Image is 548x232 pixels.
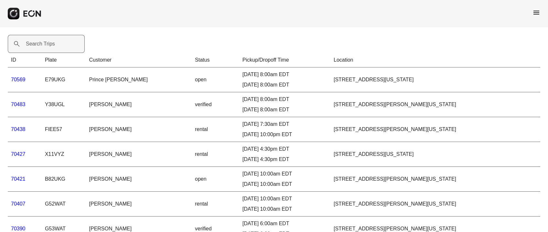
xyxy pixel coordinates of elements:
[242,220,327,227] div: [DATE] 6:00am EDT
[86,142,192,167] td: [PERSON_NAME]
[192,67,239,92] td: open
[26,40,55,48] label: Search Trips
[11,151,26,157] a: 70427
[192,192,239,217] td: rental
[242,96,327,103] div: [DATE] 8:00am EDT
[330,142,540,167] td: [STREET_ADDRESS][US_STATE]
[11,176,26,182] a: 70421
[242,71,327,78] div: [DATE] 8:00am EDT
[330,67,540,92] td: [STREET_ADDRESS][US_STATE]
[242,120,327,128] div: [DATE] 7:30am EDT
[242,180,327,188] div: [DATE] 10:00am EDT
[239,53,330,67] th: Pickup/Dropoff Time
[242,170,327,178] div: [DATE] 10:00am EDT
[42,167,86,192] td: B82UKG
[86,192,192,217] td: [PERSON_NAME]
[192,167,239,192] td: open
[242,205,327,213] div: [DATE] 10:00am EDT
[192,142,239,167] td: rental
[86,67,192,92] td: Prince [PERSON_NAME]
[192,92,239,117] td: verified
[86,53,192,67] th: Customer
[8,53,42,67] th: ID
[330,192,540,217] td: [STREET_ADDRESS][PERSON_NAME][US_STATE]
[42,53,86,67] th: Plate
[242,156,327,163] div: [DATE] 4:30pm EDT
[11,226,26,231] a: 70390
[242,195,327,203] div: [DATE] 10:00am EDT
[330,117,540,142] td: [STREET_ADDRESS][PERSON_NAME][US_STATE]
[86,167,192,192] td: [PERSON_NAME]
[11,126,26,132] a: 70438
[11,102,26,107] a: 70483
[330,53,540,67] th: Location
[330,167,540,192] td: [STREET_ADDRESS][PERSON_NAME][US_STATE]
[42,192,86,217] td: G52WAT
[330,92,540,117] td: [STREET_ADDRESS][PERSON_NAME][US_STATE]
[42,92,86,117] td: Y38UGL
[242,81,327,89] div: [DATE] 8:00am EDT
[86,92,192,117] td: [PERSON_NAME]
[242,131,327,138] div: [DATE] 10:00pm EDT
[42,142,86,167] td: X11VYZ
[192,117,239,142] td: rental
[42,117,86,142] td: FIEE57
[192,53,239,67] th: Status
[11,77,26,82] a: 70569
[86,117,192,142] td: [PERSON_NAME]
[242,145,327,153] div: [DATE] 4:30pm EDT
[11,201,26,207] a: 70407
[532,9,540,16] span: menu
[42,67,86,92] td: E79UKG
[242,106,327,114] div: [DATE] 8:00am EDT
